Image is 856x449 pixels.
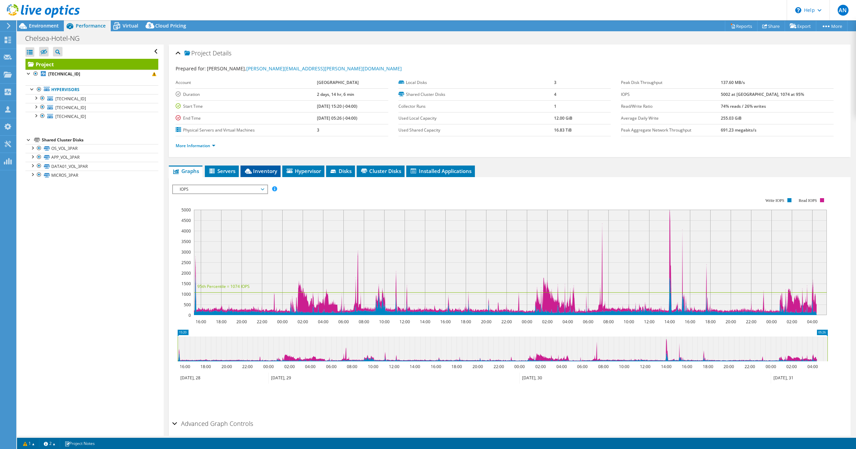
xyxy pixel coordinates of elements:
span: Hypervisor [286,168,321,174]
text: 02:00 [535,364,546,369]
b: [GEOGRAPHIC_DATA] [317,80,359,85]
text: 5000 [181,207,191,213]
a: Share [757,21,785,31]
b: 16.83 TiB [554,127,572,133]
span: Installed Applications [410,168,471,174]
a: APP_VOL_3PAR [25,153,158,162]
b: 691.23 megabits/s [721,127,756,133]
span: [TECHNICAL_ID] [55,105,86,110]
text: 500 [184,302,191,308]
span: Project [184,50,211,57]
text: 02:00 [284,364,295,369]
a: More Information [176,143,215,149]
label: End Time [176,115,317,122]
text: 18:00 [703,364,713,369]
label: Start Time [176,103,317,110]
text: 10:00 [619,364,629,369]
a: OS_VOL_3PAR [25,144,158,153]
b: 137.60 MB/s [721,80,745,85]
text: 18:00 [451,364,462,369]
text: 02:00 [298,319,308,325]
b: [DATE] 15:20 (-04:00) [317,103,357,109]
text: 95th Percentile = 1074 IOPS [197,283,250,289]
a: 1 [18,439,39,448]
text: 20:00 [724,364,734,369]
text: 12:00 [389,364,399,369]
label: Account [176,79,317,86]
label: Used Local Capacity [398,115,554,122]
text: 14:00 [410,364,420,369]
label: Physical Servers and Virtual Machines [176,127,317,134]
text: 00:00 [766,364,776,369]
text: 08:00 [598,364,609,369]
a: DATA01_VOL_3PAR [25,162,158,171]
span: [TECHNICAL_ID] [55,114,86,119]
text: 4000 [181,228,191,234]
text: 22:00 [501,319,512,325]
text: 04:00 [563,319,573,325]
text: 18:00 [705,319,716,325]
label: Prepared for: [176,65,206,72]
text: 06:00 [577,364,588,369]
svg: \n [795,7,801,13]
span: IOPS [176,185,264,193]
text: 04:00 [556,364,567,369]
text: 10:00 [368,364,378,369]
text: 12:00 [399,319,410,325]
label: Used Shared Capacity [398,127,554,134]
text: 20:00 [472,364,483,369]
text: 02:00 [787,319,797,325]
text: 22:00 [494,364,504,369]
text: 20:00 [221,364,232,369]
text: 18:00 [216,319,227,325]
b: 5002 at [GEOGRAPHIC_DATA], 1074 at 95% [721,91,804,97]
div: Shared Cluster Disks [42,136,158,144]
text: 3000 [181,249,191,255]
text: 20:00 [236,319,247,325]
text: 16:00 [682,364,692,369]
a: Project [25,59,158,70]
text: 06:00 [583,319,593,325]
label: Collector Runs [398,103,554,110]
text: Read IOPS [799,198,817,203]
a: Project Notes [60,439,100,448]
text: 00:00 [277,319,288,325]
b: 12.00 GiB [554,115,572,121]
text: 0 [189,312,191,318]
text: 08:00 [359,319,369,325]
a: [TECHNICAL_ID] [25,112,158,121]
b: 3 [554,80,556,85]
text: 04:00 [318,319,328,325]
text: 16:00 [180,364,190,369]
span: Graphs [172,168,199,174]
text: Write IOPS [765,198,784,203]
label: Local Disks [398,79,554,86]
label: Average Daily Write [621,115,721,122]
text: 16:00 [196,319,206,325]
a: More [816,21,848,31]
text: 22:00 [242,364,253,369]
text: 06:00 [338,319,349,325]
text: 18:00 [200,364,211,369]
b: 3 [317,127,319,133]
text: 22:00 [257,319,267,325]
text: 04:00 [305,364,316,369]
span: Virtual [123,22,138,29]
text: 04:00 [807,319,818,325]
text: 16:00 [685,319,695,325]
text: 02:00 [786,364,797,369]
text: 08:00 [347,364,357,369]
a: [PERSON_NAME][EMAIL_ADDRESS][PERSON_NAME][DOMAIN_NAME] [246,65,402,72]
text: 14:00 [664,319,675,325]
text: 04:00 [807,364,818,369]
span: Servers [208,168,235,174]
b: 4 [554,91,556,97]
a: MICROS_3PAR [25,171,158,179]
text: 16:00 [431,364,441,369]
text: 00:00 [766,319,777,325]
text: 20:00 [481,319,492,325]
span: Details [213,49,231,57]
span: Inventory [244,168,277,174]
label: IOPS [621,91,721,98]
text: 4500 [181,218,191,223]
